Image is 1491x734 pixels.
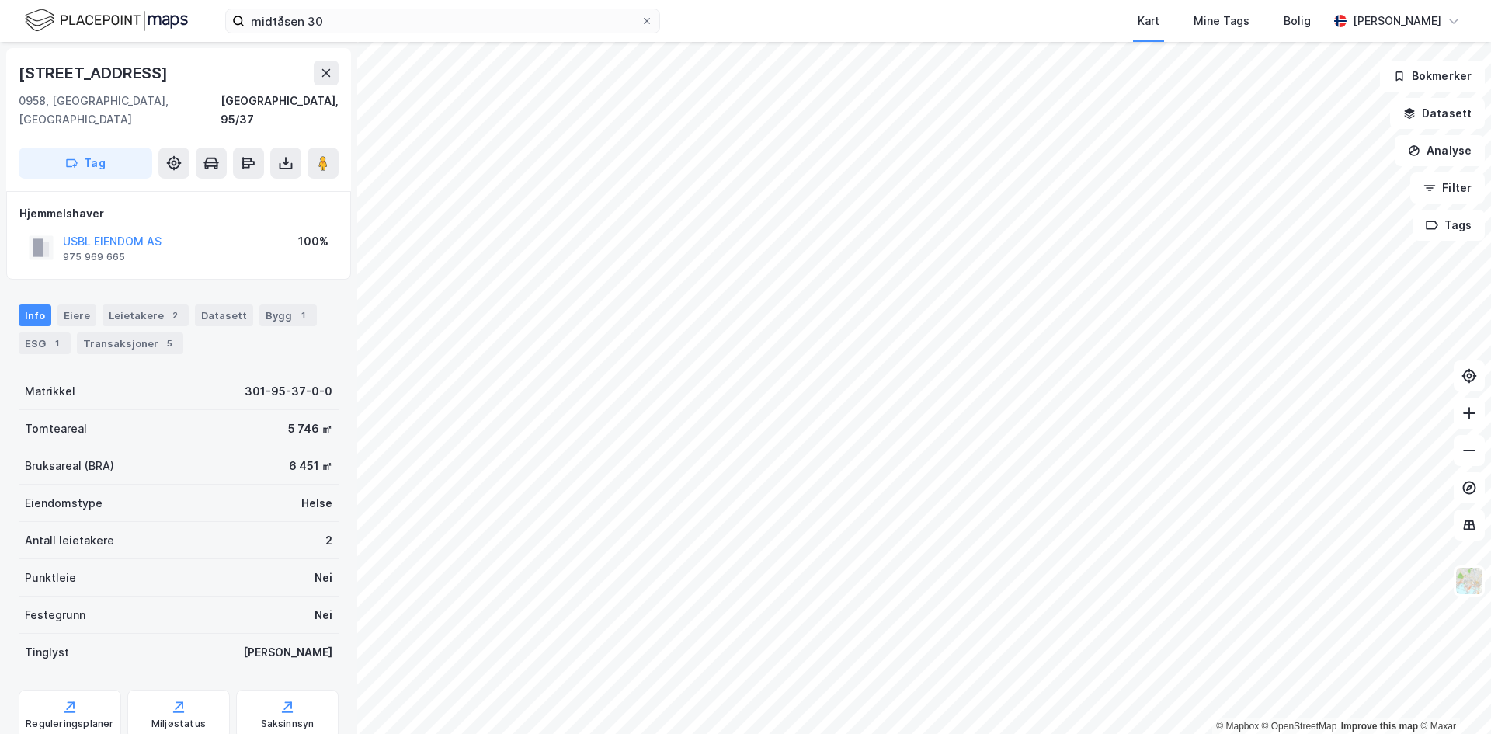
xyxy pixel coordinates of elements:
[19,304,51,326] div: Info
[259,304,317,326] div: Bygg
[1284,12,1311,30] div: Bolig
[1194,12,1249,30] div: Mine Tags
[25,531,114,550] div: Antall leietakere
[295,308,311,323] div: 1
[245,9,641,33] input: Søk på adresse, matrikkel, gårdeiere, leietakere eller personer
[1353,12,1441,30] div: [PERSON_NAME]
[315,606,332,624] div: Nei
[167,308,182,323] div: 2
[1413,659,1491,734] iframe: Chat Widget
[19,148,152,179] button: Tag
[195,304,253,326] div: Datasett
[1413,659,1491,734] div: Kontrollprogram for chat
[1455,566,1484,596] img: Z
[243,643,332,662] div: [PERSON_NAME]
[63,251,125,263] div: 975 969 665
[49,336,64,351] div: 1
[1395,135,1485,166] button: Analyse
[221,92,339,129] div: [GEOGRAPHIC_DATA], 95/37
[1138,12,1159,30] div: Kart
[19,61,171,85] div: [STREET_ADDRESS]
[289,457,332,475] div: 6 451 ㎡
[301,494,332,513] div: Helse
[57,304,96,326] div: Eiere
[151,718,206,730] div: Miljøstatus
[26,718,113,730] div: Reguleringsplaner
[25,494,103,513] div: Eiendomstype
[25,419,87,438] div: Tomteareal
[25,606,85,624] div: Festegrunn
[1380,61,1485,92] button: Bokmerker
[19,204,338,223] div: Hjemmelshaver
[25,569,76,587] div: Punktleie
[1390,98,1485,129] button: Datasett
[1413,210,1485,241] button: Tags
[298,232,328,251] div: 100%
[1410,172,1485,204] button: Filter
[261,718,315,730] div: Saksinnsyn
[1216,721,1259,732] a: Mapbox
[25,382,75,401] div: Matrikkel
[245,382,332,401] div: 301-95-37-0-0
[19,92,221,129] div: 0958, [GEOGRAPHIC_DATA], [GEOGRAPHIC_DATA]
[315,569,332,587] div: Nei
[288,419,332,438] div: 5 746 ㎡
[25,7,188,34] img: logo.f888ab2527a4732fd821a326f86c7f29.svg
[1262,721,1337,732] a: OpenStreetMap
[25,457,114,475] div: Bruksareal (BRA)
[103,304,189,326] div: Leietakere
[25,643,69,662] div: Tinglyst
[19,332,71,354] div: ESG
[1341,721,1418,732] a: Improve this map
[325,531,332,550] div: 2
[77,332,183,354] div: Transaksjoner
[162,336,177,351] div: 5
